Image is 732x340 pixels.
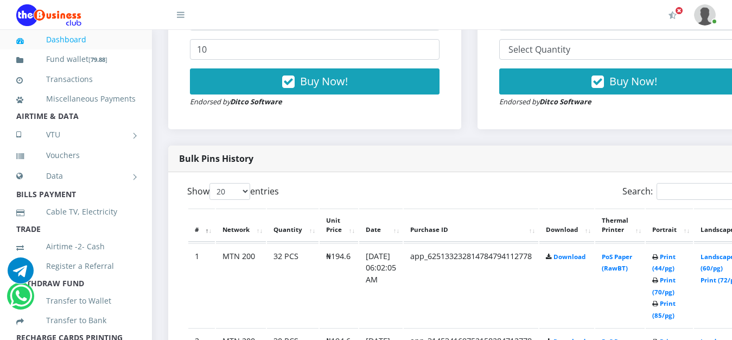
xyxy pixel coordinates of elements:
a: Data [16,162,136,190]
a: Register a Referral [16,254,136,279]
a: Transfer to Bank [16,308,136,333]
small: Endorsed by [499,97,591,106]
th: Purchase ID: activate to sort column ascending [404,209,538,242]
td: [DATE] 06:02:05 AM [359,243,403,328]
th: Network: activate to sort column ascending [216,209,266,242]
i: Activate Your Membership [669,11,677,20]
a: PoS Paper (RawBT) [602,253,632,273]
img: Logo [16,4,81,26]
select: Showentries [209,183,250,200]
a: Download [553,253,585,261]
small: Endorsed by [190,97,282,106]
span: Buy Now! [300,74,348,89]
th: Portrait: activate to sort column ascending [646,209,693,242]
th: #: activate to sort column descending [188,209,215,242]
strong: Bulk Pins History [179,153,253,165]
strong: Ditco Software [539,97,591,106]
a: Chat for support [8,266,34,284]
a: Airtime -2- Cash [16,234,136,259]
th: Thermal Printer: activate to sort column ascending [595,209,645,242]
label: Show entries [187,183,279,200]
a: Miscellaneous Payments [16,86,136,111]
span: Activate Your Membership [675,7,683,15]
img: User [694,4,716,26]
td: app_625133232814784794112778 [404,243,538,328]
b: 79.88 [91,55,105,64]
a: Cable TV, Electricity [16,199,136,224]
a: Fund wallet[79.88] [16,47,136,72]
small: [ ] [88,55,107,64]
strong: Ditco Software [230,97,282,106]
td: 32 PCS [267,243,319,328]
a: Print (85/pg) [652,299,676,319]
span: Buy Now! [609,74,657,89]
a: Print (44/pg) [652,253,676,273]
a: VTU [16,121,136,148]
td: 1 [188,243,215,328]
th: Date: activate to sort column ascending [359,209,403,242]
a: Print (70/pg) [652,276,676,296]
a: Vouchers [16,143,136,168]
th: Quantity: activate to sort column ascending [267,209,319,242]
a: Dashboard [16,27,136,52]
th: Download: activate to sort column ascending [539,209,594,242]
td: ₦194.6 [320,243,358,328]
input: Enter Quantity [190,39,440,60]
td: MTN 200 [216,243,266,328]
button: Buy Now! [190,68,440,95]
a: Chat for support [10,291,32,309]
th: Unit Price: activate to sort column ascending [320,209,358,242]
a: Transactions [16,67,136,92]
a: Transfer to Wallet [16,288,136,313]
